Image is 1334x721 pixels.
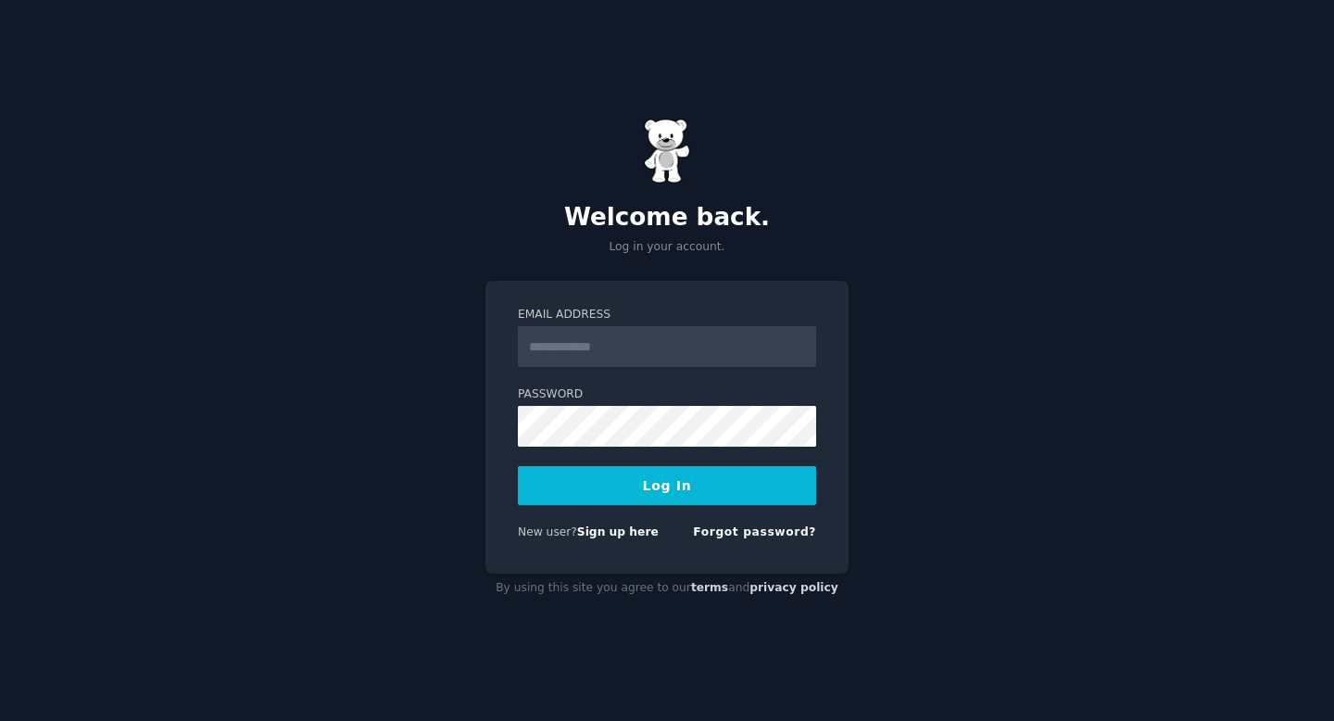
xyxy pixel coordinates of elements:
[518,386,816,403] label: Password
[518,307,816,323] label: Email Address
[644,119,690,183] img: Gummy Bear
[518,525,577,538] span: New user?
[485,239,849,256] p: Log in your account.
[485,203,849,233] h2: Welcome back.
[691,581,728,594] a: terms
[577,525,659,538] a: Sign up here
[485,574,849,603] div: By using this site you agree to our and
[749,581,838,594] a: privacy policy
[518,466,816,505] button: Log In
[693,525,816,538] a: Forgot password?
